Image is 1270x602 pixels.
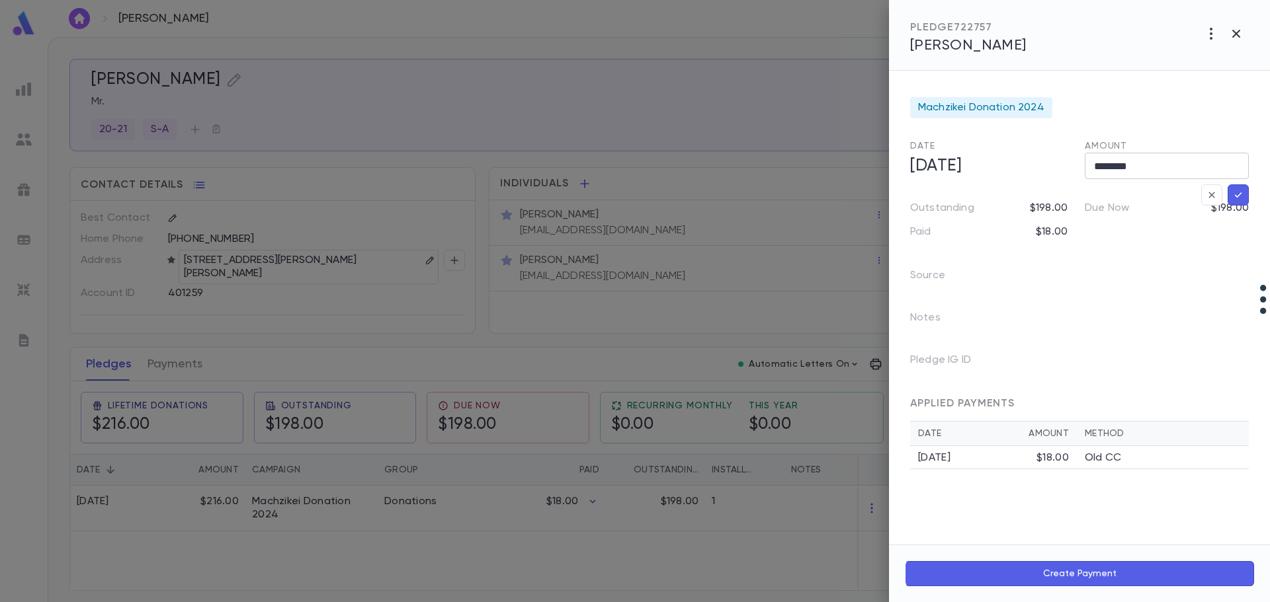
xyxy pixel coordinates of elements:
[918,451,1037,465] div: [DATE]
[910,202,974,215] p: Outstanding
[910,21,1027,34] div: PLEDGE 722757
[1036,225,1068,239] p: $18.00
[902,153,1074,180] h5: [DATE]
[910,350,992,376] p: Pledge IG ID
[918,428,1029,439] div: Date
[1085,141,1127,151] span: Amount
[1211,202,1249,215] p: $198.00
[910,307,962,334] p: Notes
[1037,451,1069,465] div: $18.00
[1030,202,1068,215] p: $198.00
[910,141,935,151] span: Date
[1029,428,1069,439] div: Amount
[910,225,931,239] p: Paid
[910,398,1015,409] span: APPLIED PAYMENTS
[1085,202,1129,215] p: Due Now
[910,38,1027,53] span: [PERSON_NAME]
[1077,422,1249,446] th: Method
[1085,451,1121,465] p: Old CC
[910,265,966,291] p: Source
[910,97,1052,118] div: Machzikei Donation 2024
[918,101,1044,114] span: Machzikei Donation 2024
[905,561,1254,586] button: Create Payment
